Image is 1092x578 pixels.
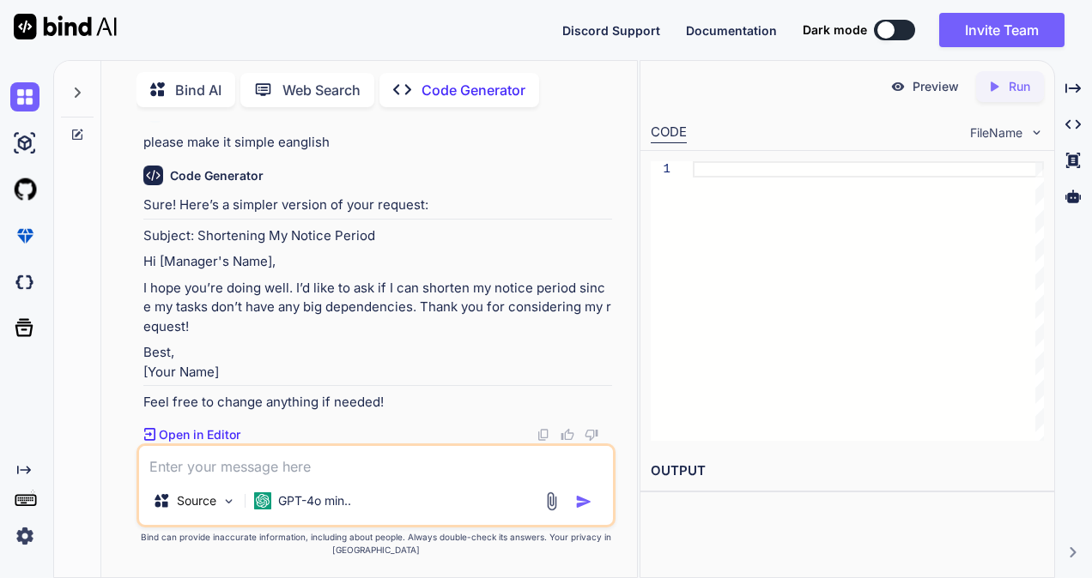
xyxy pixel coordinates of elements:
[175,80,221,100] p: Bind AI
[143,393,612,412] p: Feel free to change anything if needed!
[970,124,1022,141] span: FileName
[143,343,612,382] p: Best, [Your Name]
[562,23,660,38] span: Discord Support
[10,221,39,250] img: premium
[10,129,39,158] img: ai-studio
[14,14,117,39] img: Bind AI
[803,21,867,39] span: Dark mode
[913,78,959,95] p: Preview
[278,492,351,509] p: GPT-4o min..
[542,491,561,511] img: attachment
[10,268,39,297] img: darkCloudIdeIcon
[1029,125,1044,140] img: chevron down
[282,80,361,100] p: Web Search
[561,428,574,442] img: like
[537,428,550,442] img: copy
[254,492,271,509] img: GPT-4o mini
[640,451,1054,491] h2: OUTPUT
[143,279,612,337] p: I hope you’re doing well. I’d like to ask if I can shorten my notice period since my tasks don’t ...
[686,21,777,39] button: Documentation
[221,494,236,509] img: Pick Models
[686,23,777,38] span: Documentation
[10,521,39,551] img: settings
[562,21,660,39] button: Discord Support
[10,82,39,111] img: chat
[939,13,1065,47] button: Invite Team
[159,426,240,443] p: Open in Editor
[143,133,612,153] p: please make it simple eanglish
[651,161,670,178] div: 1
[136,531,616,557] p: Bind can provide inaccurate information, including about people. Always double-check its answers....
[1009,78,1030,95] p: Run
[651,123,687,143] div: CODE
[10,175,39,204] img: githubLight
[143,196,612,215] p: Sure! Here’s a simpler version of your request:
[170,167,264,184] h6: Code Generator
[143,252,612,272] p: Hi [Manager's Name],
[422,80,525,100] p: Code Generator
[585,428,598,442] img: dislike
[177,492,216,509] p: Source
[890,79,906,94] img: preview
[143,226,612,246] p: Subject: Shortening My Notice Period
[575,493,592,510] img: icon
